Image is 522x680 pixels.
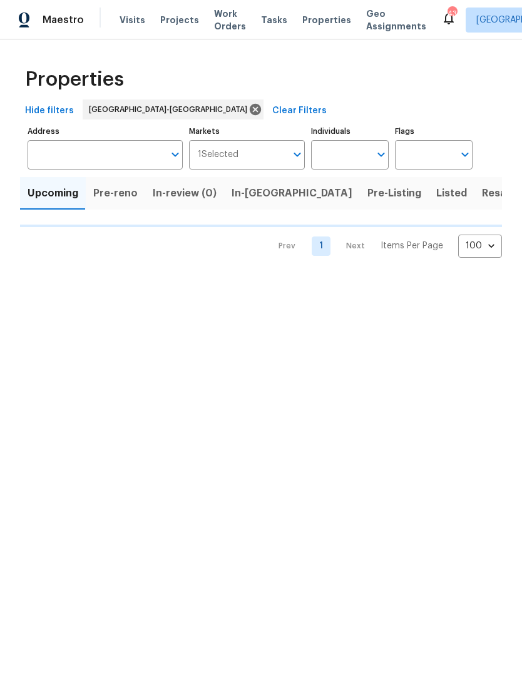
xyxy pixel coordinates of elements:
[214,8,246,33] span: Work Orders
[232,185,352,202] span: In-[GEOGRAPHIC_DATA]
[166,146,184,163] button: Open
[120,14,145,26] span: Visits
[261,16,287,24] span: Tasks
[43,14,84,26] span: Maestro
[89,103,252,116] span: [GEOGRAPHIC_DATA]-[GEOGRAPHIC_DATA]
[456,146,474,163] button: Open
[267,99,332,123] button: Clear Filters
[83,99,264,119] div: [GEOGRAPHIC_DATA]-[GEOGRAPHIC_DATA]
[28,185,78,202] span: Upcoming
[381,240,443,252] p: Items Per Page
[312,236,330,256] a: Goto page 1
[267,235,502,258] nav: Pagination Navigation
[93,185,138,202] span: Pre-reno
[28,128,183,135] label: Address
[198,150,238,160] span: 1 Selected
[458,230,502,262] div: 100
[302,14,351,26] span: Properties
[482,185,514,202] span: Resale
[189,128,305,135] label: Markets
[448,8,456,20] div: 43
[20,99,79,123] button: Hide filters
[289,146,306,163] button: Open
[367,185,421,202] span: Pre-Listing
[372,146,390,163] button: Open
[25,103,74,119] span: Hide filters
[153,185,217,202] span: In-review (0)
[366,8,426,33] span: Geo Assignments
[395,128,473,135] label: Flags
[25,73,124,86] span: Properties
[160,14,199,26] span: Projects
[311,128,389,135] label: Individuals
[436,185,467,202] span: Listed
[272,103,327,119] span: Clear Filters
